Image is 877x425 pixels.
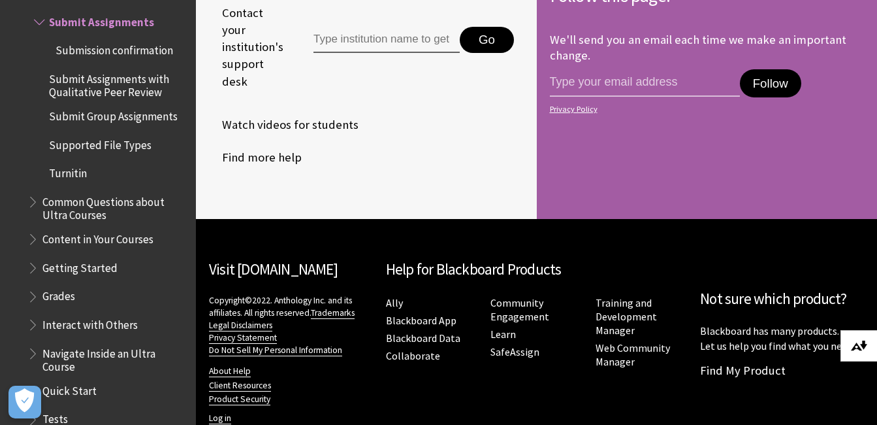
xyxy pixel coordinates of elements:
input: email address [550,69,740,97]
span: Content in Your Courses [42,228,153,246]
button: Open Preferences [8,386,41,418]
span: Submit Assignments [49,11,154,29]
button: Go [460,27,514,53]
a: Ally [386,296,403,310]
a: Blackboard Data [386,331,460,345]
a: Log in [209,413,231,424]
a: Find My Product [700,363,786,378]
span: Common Questions about Ultra Courses [42,191,187,222]
a: Blackboard App [386,314,456,328]
a: Privacy Policy [550,105,861,114]
p: Blackboard has many products. Let us help you find what you need. [700,324,864,353]
a: Trademarks [311,307,355,319]
a: About Help [209,365,251,377]
a: Web Community Manager [596,341,670,369]
a: Learn [490,328,516,341]
span: Navigate Inside an Ultra Course [42,343,187,373]
a: Do Not Sell My Personal Information [209,345,342,356]
a: Watch videos for students [209,115,359,135]
span: Quick Start [42,380,97,398]
button: Follow [740,69,801,98]
span: Grades [42,286,75,303]
a: Training and Development Manager [596,296,657,337]
span: Supported File Types [49,134,151,152]
a: Product Security [209,394,270,405]
a: Client Resources [209,380,271,392]
p: We'll send you an email each time we make an important change. [550,32,846,63]
span: Contact your institution's support desk [209,5,283,90]
a: Collaborate [386,349,440,363]
h2: Not sure which product? [700,288,864,311]
a: Privacy Statement [209,332,277,344]
span: Submit Group Assignments [49,105,178,123]
p: Copyright©2022. Anthology Inc. and its affiliates. All rights reserved. [209,294,373,356]
span: Turnitin [49,163,87,180]
span: Submission confirmation [56,39,173,57]
input: Type institution name to get support [313,27,460,53]
a: Visit [DOMAIN_NAME] [209,260,338,279]
h2: Help for Blackboard Products [386,258,688,281]
span: Getting Started [42,257,118,275]
a: Community Engagement [490,296,549,324]
span: Submit Assignments with Qualitative Peer Review [49,68,187,99]
a: SafeAssign [490,345,539,359]
a: Legal Disclaimers [209,320,272,331]
a: Find more help [209,148,302,167]
span: Interact with Others [42,314,138,331]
